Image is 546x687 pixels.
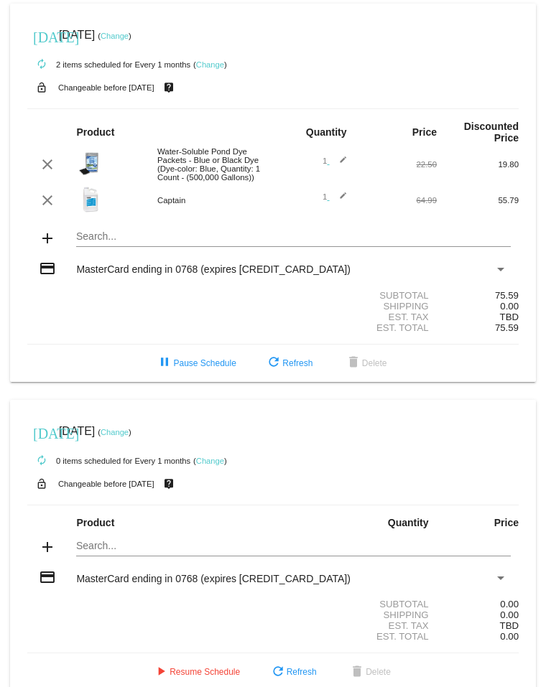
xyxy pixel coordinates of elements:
button: Pause Schedule [144,350,247,376]
div: 22.50 [355,160,437,169]
button: Resume Schedule [141,659,251,685]
mat-icon: [DATE] [33,27,50,45]
span: Refresh [269,667,317,677]
mat-icon: [DATE] [33,424,50,441]
small: 0 items scheduled for Every 1 months [27,457,190,465]
small: ( ) [98,32,131,40]
span: 0.00 [500,631,519,642]
mat-icon: autorenew [33,452,50,469]
mat-icon: add [39,538,56,556]
a: Change [101,32,129,40]
button: Delete [333,350,399,376]
small: 2 items scheduled for Every 1 months [27,60,190,69]
button: Delete [337,659,402,685]
div: Subtotal [273,599,437,609]
span: 1 [323,192,347,201]
div: Shipping [273,609,437,620]
mat-icon: live_help [160,78,177,97]
mat-select: Payment Method [76,263,507,275]
button: Refresh [258,659,328,685]
mat-icon: delete [348,664,366,681]
span: Resume Schedule [152,667,240,677]
span: 0.00 [500,609,519,620]
mat-icon: live_help [160,475,177,493]
strong: Product [76,517,114,528]
mat-icon: play_arrow [152,664,170,681]
img: Pond-Dye-Bag.png [76,149,105,178]
strong: Quantity [388,517,429,528]
div: Est. Total [273,631,437,642]
span: TBD [500,620,519,631]
mat-icon: refresh [269,664,287,681]
small: ( ) [98,428,131,436]
mat-icon: credit_card [39,260,56,277]
span: Pause Schedule [156,358,236,368]
a: Change [196,457,224,465]
button: Refresh [254,350,324,376]
div: Est. Total [273,322,437,333]
mat-icon: lock_open [33,475,50,493]
span: Refresh [265,358,313,368]
mat-icon: lock_open [33,78,50,97]
mat-icon: edit [330,156,347,173]
mat-select: Payment Method [76,573,507,584]
small: Changeable before [DATE] [58,480,154,488]
span: 0.00 [500,301,519,312]
span: 75.59 [495,322,519,333]
small: Changeable before [DATE] [58,83,154,92]
div: Captain [150,196,273,205]
mat-icon: edit [330,192,347,209]
mat-icon: clear [39,156,56,173]
a: Change [101,428,129,436]
mat-icon: autorenew [33,56,50,73]
strong: Price [494,517,519,528]
div: Shipping [273,301,437,312]
mat-icon: refresh [265,355,282,372]
small: ( ) [193,457,227,465]
mat-icon: add [39,230,56,247]
div: 75.59 [437,290,519,301]
mat-icon: clear [39,192,56,209]
div: 55.79 [437,196,519,205]
strong: Product [76,126,114,138]
div: 64.99 [355,196,437,205]
div: Est. Tax [273,620,437,631]
input: Search... [76,541,510,552]
span: Delete [345,358,387,368]
span: MasterCard ending in 0768 (expires [CREDIT_CARD_DATA]) [76,263,351,275]
img: 60111.jpg [76,185,105,214]
strong: Price [412,126,437,138]
strong: Discounted Price [464,121,519,144]
span: Delete [348,667,391,677]
div: Est. Tax [273,312,437,322]
a: Change [196,60,224,69]
span: MasterCard ending in 0768 (expires [CREDIT_CARD_DATA]) [76,573,351,584]
span: 1 [323,156,347,165]
strong: Quantity [306,126,347,138]
span: TBD [500,312,519,322]
div: 0.00 [437,599,519,609]
mat-icon: pause [156,355,173,372]
input: Search... [76,231,510,243]
div: Subtotal [273,290,437,301]
mat-icon: delete [345,355,362,372]
mat-icon: credit_card [39,569,56,586]
div: Water-Soluble Pond Dye Packets - Blue or Black Dye (Dye-color: Blue, Quantity: 1 Count - (500,000... [150,147,273,182]
small: ( ) [193,60,227,69]
div: 19.80 [437,160,519,169]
